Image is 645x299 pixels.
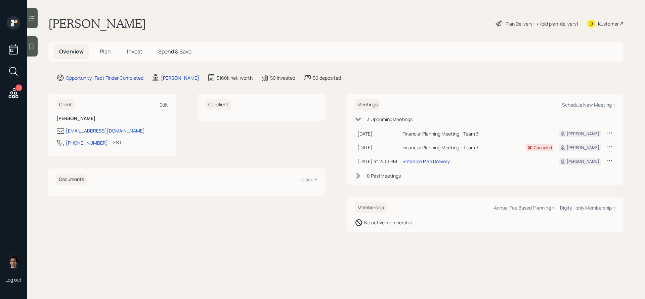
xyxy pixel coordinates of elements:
[402,144,520,151] div: Financial Planning Meeting - Team 3
[364,219,412,226] div: No active membership
[313,74,341,81] div: $0 deposited
[15,84,22,91] div: 10
[534,145,552,151] div: Canceled
[598,20,619,27] div: Kustomer
[562,102,615,108] div: Schedule New Meeting +
[357,144,397,151] div: [DATE]
[567,145,599,151] div: [PERSON_NAME]
[357,158,397,165] div: [DATE] at 2:00 PM
[7,255,20,268] img: harrison-schaefer-headshot-2.png
[367,116,413,123] div: 3 Upcoming Meeting s
[367,172,401,179] div: 0 Past Meeting s
[59,48,84,55] span: Overview
[357,130,397,137] div: [DATE]
[127,48,142,55] span: Invest
[66,74,143,81] div: Opportunity · Fact Finder Completed
[494,204,555,211] div: Annual Fee Based Planning +
[567,131,599,137] div: [PERSON_NAME]
[66,139,108,146] div: [PHONE_NUMBER]
[536,20,578,27] div: • (old plan-delivery)
[56,174,87,185] h6: Documents
[298,176,317,183] div: Upload +
[158,48,191,55] span: Spend & Save
[161,74,199,81] div: [PERSON_NAME]
[206,99,231,110] h6: Co-client
[567,158,599,164] div: [PERSON_NAME]
[100,48,111,55] span: Plan
[270,74,295,81] div: $0 invested
[402,130,520,137] div: Financial Planning Meeting - Team 3
[56,116,168,121] h6: [PERSON_NAME]
[217,74,253,81] div: $160k net-worth
[402,158,450,165] div: Retirable Plan Delivery
[5,276,21,283] div: Log out
[355,99,380,110] h6: Meetings
[56,99,75,110] h6: Client
[160,102,168,108] div: Edit
[113,139,122,146] div: EST
[66,127,145,134] div: [EMAIL_ADDRESS][DOMAIN_NAME]
[48,16,146,31] h1: [PERSON_NAME]
[506,20,532,27] div: Plan Delivery
[355,202,387,213] h6: Membership
[560,204,615,211] div: Digital-only Membership +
